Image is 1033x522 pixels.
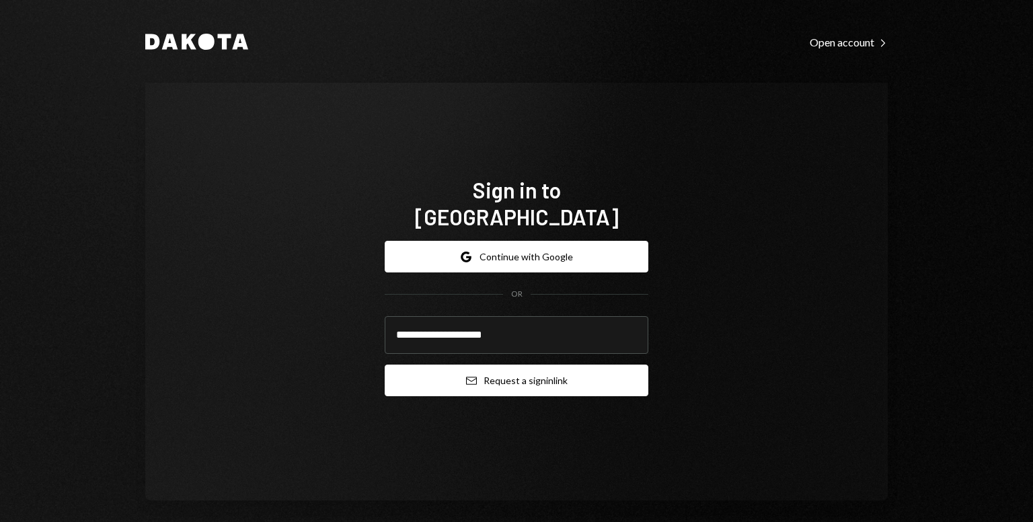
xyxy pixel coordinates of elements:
[810,34,888,49] a: Open account
[385,176,648,230] h1: Sign in to [GEOGRAPHIC_DATA]
[810,36,888,49] div: Open account
[511,289,523,300] div: OR
[385,241,648,272] button: Continue with Google
[385,365,648,396] button: Request a signinlink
